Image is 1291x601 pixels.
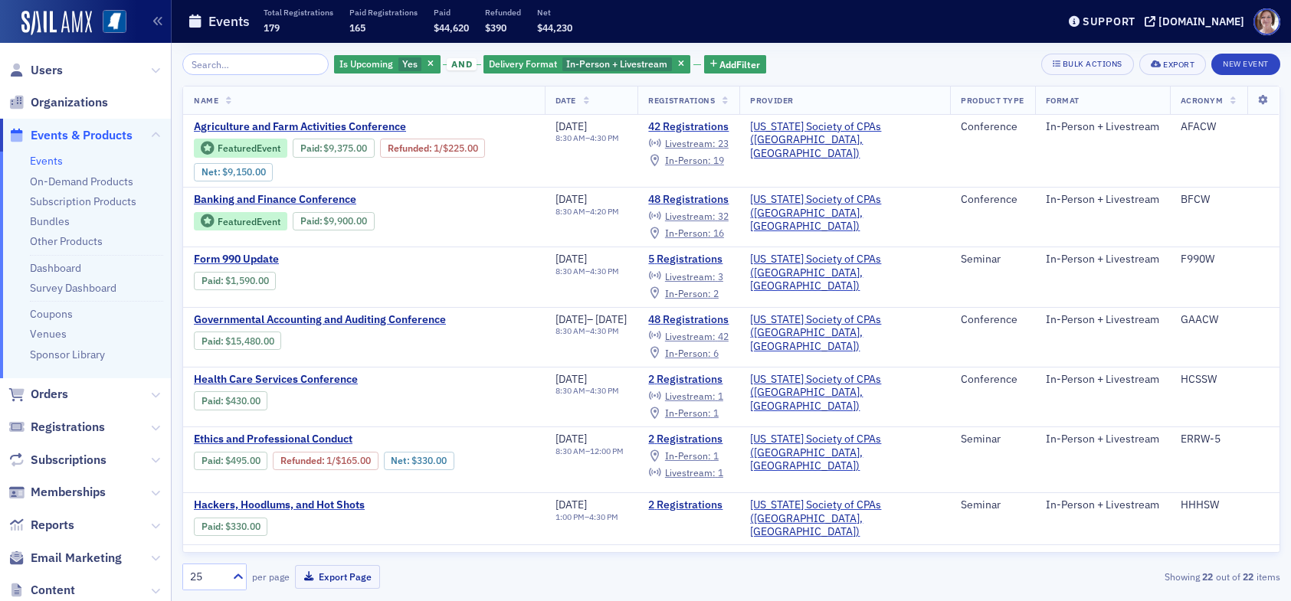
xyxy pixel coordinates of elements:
span: Livestream : [665,466,716,479]
span: Organizations [31,94,108,111]
button: Export [1139,54,1206,75]
a: [US_STATE] Society of CPAs ([GEOGRAPHIC_DATA], [GEOGRAPHIC_DATA]) [750,253,939,293]
span: Format [1046,95,1080,106]
span: : [300,215,324,227]
time: 12:00 PM [590,446,624,456]
span: 2 [713,287,719,299]
time: 4:30 PM [590,132,619,143]
a: [US_STATE] Society of CPAs ([GEOGRAPHIC_DATA], [GEOGRAPHIC_DATA]) [750,120,939,161]
a: Memberships [8,484,106,501]
span: 32 [718,210,729,222]
span: Events & Products [31,127,133,144]
span: 3 [718,270,723,283]
label: per page [252,570,290,583]
a: Reports [8,517,74,534]
a: Paid [300,215,319,227]
a: [US_STATE] Society of CPAs ([GEOGRAPHIC_DATA], [GEOGRAPHIC_DATA]) [750,498,939,539]
a: Events [30,154,63,168]
div: Paid: 45 - $937500 [293,139,375,157]
div: In-Person + Livestream [1046,550,1159,564]
span: Livestream : [665,137,716,149]
a: [US_STATE] Society of CPAs ([GEOGRAPHIC_DATA], [GEOGRAPHIC_DATA]) [750,433,939,473]
a: 5 Registrations [648,550,729,564]
span: Memberships [31,484,106,501]
div: HHHSW [1181,498,1269,512]
span: [DATE] [555,119,587,133]
button: and [443,58,481,70]
time: 1:00 PM [555,511,585,522]
div: F990W [1181,253,1269,266]
time: 4:30 PM [590,385,619,396]
time: 8:30 AM [555,206,585,217]
div: Conference [961,120,1024,134]
span: 1 [713,407,719,419]
a: Content [8,582,75,599]
a: In-Person: 19 [648,155,723,167]
span: [DATE] [555,312,587,326]
a: Coupons [30,307,73,321]
div: Paid: 5 - $159000 [194,272,276,290]
span: Net : [202,166,222,178]
a: Sponsor Library [30,348,105,361]
span: In-Person : [665,347,711,359]
div: – [555,326,627,336]
div: Net: $33000 [384,452,454,470]
a: [US_STATE] Society of CPAs ([GEOGRAPHIC_DATA], [GEOGRAPHIC_DATA]) [750,373,939,413]
div: Featured Event [194,212,287,231]
a: View Homepage [92,10,126,36]
div: Conference [961,193,1024,207]
div: – [555,207,619,217]
a: 2 Registrations [648,498,729,512]
span: Banking and Finance Conference [194,193,451,207]
div: BFCW [1181,193,1269,207]
div: ERRW-5 [1181,433,1269,446]
div: Export [1163,60,1194,69]
span: Livestream : [665,210,716,222]
button: Export Page [295,565,380,589]
time: 4:30 PM [590,266,619,276]
p: Paid [434,7,469,18]
div: GAACW [1181,313,1269,327]
span: : [202,395,225,407]
a: [US_STATE] Society of CPAs ([GEOGRAPHIC_DATA], [GEOGRAPHIC_DATA]) [750,193,939,234]
div: Conference [961,373,1024,387]
span: [DATE] [595,312,627,326]
a: Form 990 Update [194,253,451,266]
span: : [202,275,225,286]
time: 8:30 AM [555,385,585,396]
div: – [555,446,624,456]
div: In-Person + Livestream [1046,253,1159,266]
a: Venues [30,327,67,341]
div: – [555,386,619,396]
span: [DATE] [555,550,587,563]
span: Users [31,62,63,79]
span: [DATE] [555,498,587,511]
div: NPCW [1181,550,1269,564]
span: : [300,142,324,154]
span: and [447,58,477,70]
a: Livestream: 1 [648,467,723,479]
a: Dashboard [30,261,81,275]
span: [DATE] [555,372,587,386]
div: In-Person + Livestream [1046,120,1159,134]
div: Paid: 2 - $43000 [194,391,267,410]
div: Featured Event [194,139,287,158]
a: Governmental Accounting and Auditing Conference [194,313,451,327]
a: Paid [202,275,221,286]
a: Agriculture and Farm Activities Conference [194,120,534,134]
div: Featured Event [218,217,280,226]
a: Ethics and Professional Conduct [194,433,534,446]
span: 1 [713,449,719,462]
a: Organizations [8,94,108,111]
span: Orders [31,386,68,403]
div: [DOMAIN_NAME] [1158,15,1244,28]
a: Hackers, Hoodlums, and Hot Shots [194,498,451,512]
span: 19 [713,154,724,166]
div: Refunded: 45 - $937500 [380,139,485,157]
span: Add Filter [719,57,760,71]
span: Registrations [31,419,105,436]
a: Survey Dashboard [30,281,116,295]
